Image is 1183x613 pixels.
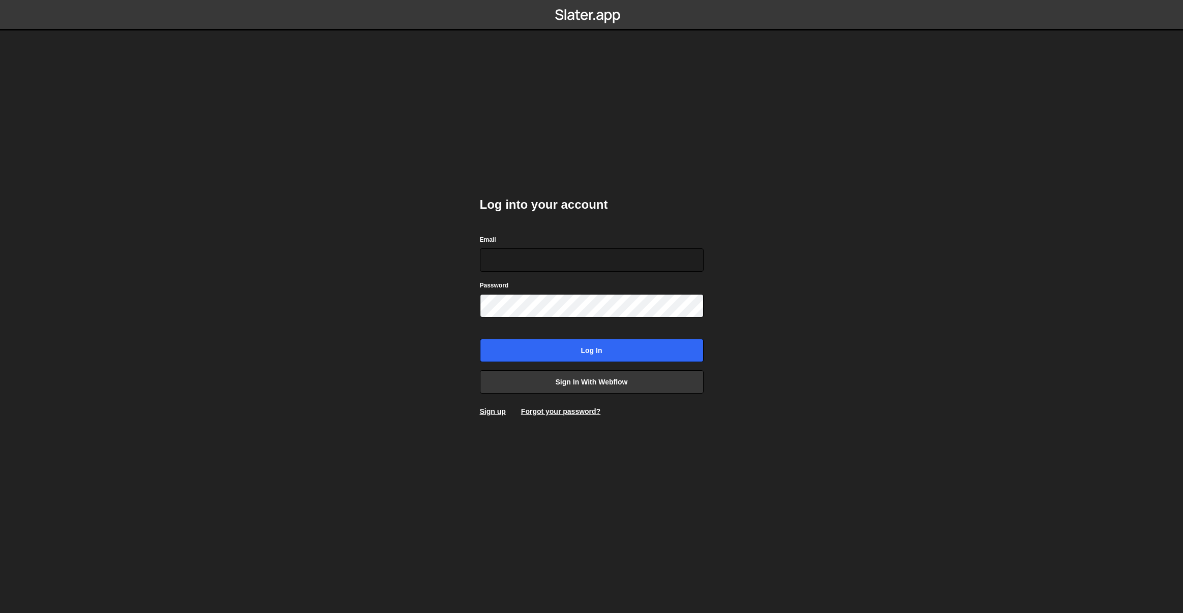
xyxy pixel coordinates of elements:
label: Email [480,235,496,245]
h2: Log into your account [480,197,704,213]
a: Forgot your password? [521,407,600,415]
label: Password [480,280,509,291]
a: Sign in with Webflow [480,370,704,394]
a: Sign up [480,407,506,415]
input: Log in [480,339,704,362]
